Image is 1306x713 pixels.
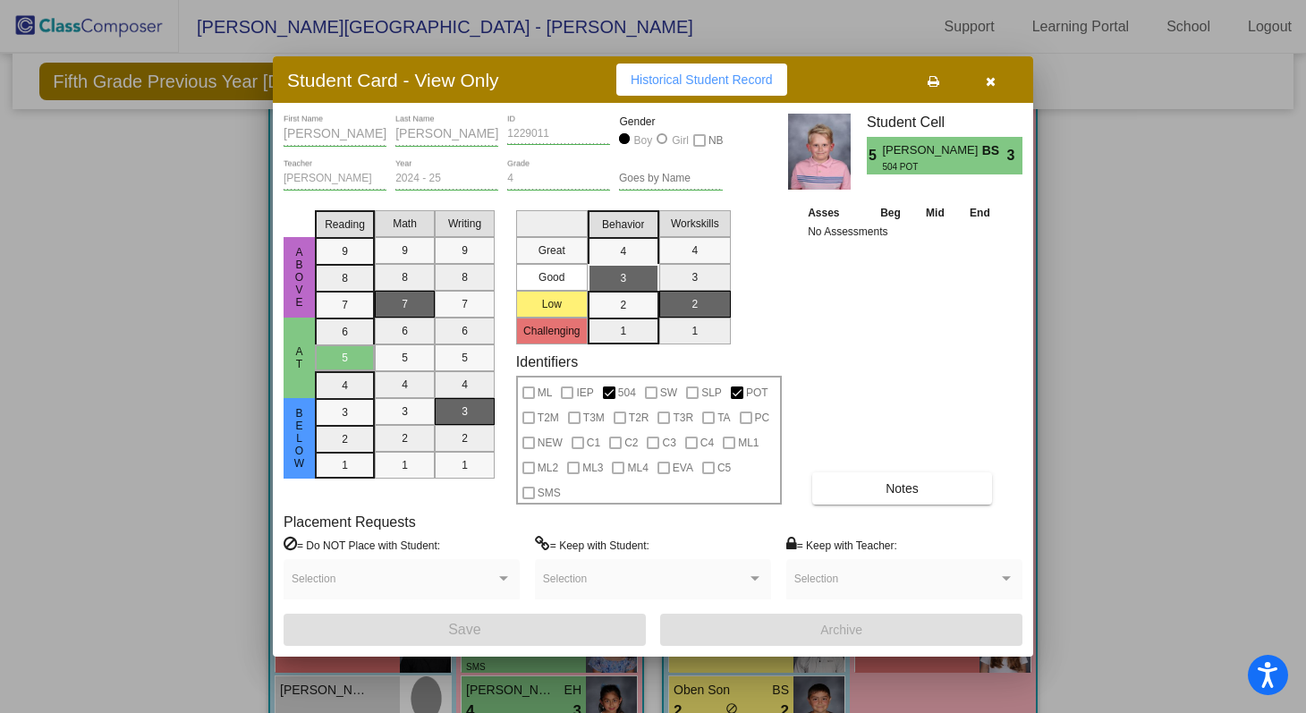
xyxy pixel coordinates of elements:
[803,203,868,223] th: Asses
[662,432,675,454] span: C3
[538,482,561,504] span: SMS
[395,173,498,185] input: year
[576,382,593,403] span: IEP
[538,457,558,479] span: ML2
[507,173,610,185] input: grade
[633,132,653,149] div: Boy
[660,614,1022,646] button: Archive
[867,145,882,166] span: 5
[671,132,689,149] div: Girl
[535,536,649,554] label: = Keep with Student:
[583,407,605,429] span: T3M
[673,407,693,429] span: T3R
[582,457,603,479] span: ML3
[660,382,677,403] span: SW
[812,472,992,505] button: Notes
[700,432,714,454] span: C4
[886,481,919,496] span: Notes
[618,382,636,403] span: 504
[701,382,722,403] span: SLP
[292,246,308,309] span: ABove
[631,72,773,87] span: Historical Student Record
[284,514,416,531] label: Placement Requests
[738,432,759,454] span: ML1
[673,457,693,479] span: EVA
[867,114,1022,131] h3: Student Cell
[516,353,578,370] label: Identifiers
[538,407,559,429] span: T2M
[292,345,308,370] span: At
[284,536,440,554] label: = Do NOT Place with Student:
[746,382,768,403] span: POT
[882,141,981,160] span: [PERSON_NAME]
[1007,145,1022,166] span: 3
[287,69,499,91] h3: Student Card - View Only
[507,128,610,140] input: Enter ID
[913,203,956,223] th: Mid
[755,407,770,429] span: PC
[820,623,862,637] span: Archive
[284,173,386,185] input: teacher
[538,432,563,454] span: NEW
[717,407,730,429] span: TA
[619,114,722,130] mat-label: Gender
[292,407,308,470] span: Below
[448,622,480,637] span: Save
[982,141,1007,160] span: BS
[284,614,646,646] button: Save
[957,203,1004,223] th: End
[629,407,649,429] span: T2R
[882,160,969,174] span: 504 POT
[717,457,731,479] span: C5
[619,173,722,185] input: goes by name
[708,130,724,151] span: NB
[786,536,897,554] label: = Keep with Teacher:
[803,223,1003,241] td: No Assessments
[627,457,648,479] span: ML4
[587,432,600,454] span: C1
[624,432,638,454] span: C2
[538,382,553,403] span: ML
[616,64,787,96] button: Historical Student Record
[868,203,914,223] th: Beg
